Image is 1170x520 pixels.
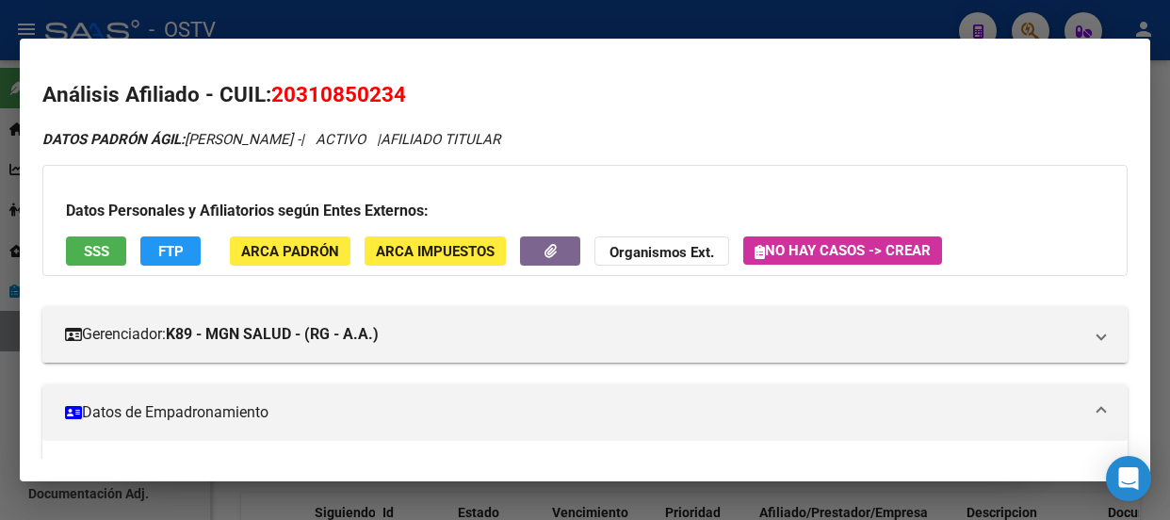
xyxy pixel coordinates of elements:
[755,242,931,259] span: No hay casos -> Crear
[743,236,942,265] button: No hay casos -> Crear
[241,243,339,260] span: ARCA Padrón
[381,131,500,148] span: AFILIADO TITULAR
[166,323,379,346] strong: K89 - MGN SALUD - (RG - A.A.)
[230,236,350,266] button: ARCA Padrón
[65,401,1082,424] mat-panel-title: Datos de Empadronamiento
[376,243,495,260] span: ARCA Impuestos
[1106,456,1151,501] div: Open Intercom Messenger
[66,200,1104,222] h3: Datos Personales y Afiliatorios según Entes Externos:
[66,236,126,266] button: SSS
[42,306,1128,363] mat-expansion-panel-header: Gerenciador:K89 - MGN SALUD - (RG - A.A.)
[271,82,406,106] span: 20310850234
[65,323,1082,346] mat-panel-title: Gerenciador:
[42,131,185,148] strong: DATOS PADRÓN ÁGIL:
[365,236,506,266] button: ARCA Impuestos
[42,131,301,148] span: [PERSON_NAME] -
[594,236,729,266] button: Organismos Ext.
[42,79,1128,111] h2: Análisis Afiliado - CUIL:
[42,131,500,148] i: | ACTIVO |
[609,244,714,261] strong: Organismos Ext.
[42,384,1128,441] mat-expansion-panel-header: Datos de Empadronamiento
[84,243,109,260] span: SSS
[158,243,184,260] span: FTP
[140,236,201,266] button: FTP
